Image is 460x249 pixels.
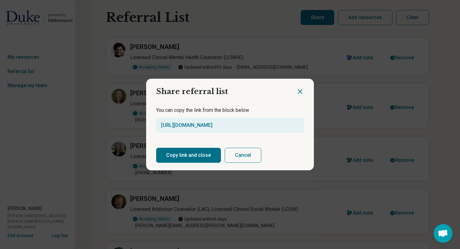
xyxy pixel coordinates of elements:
[146,79,296,99] h2: Share referral list
[161,122,212,128] a: [URL][DOMAIN_NAME]
[156,148,221,163] button: Copy link and close
[156,107,304,114] p: You can copy the link from the block below
[296,88,304,95] button: Close dialog
[225,148,261,163] button: Cancel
